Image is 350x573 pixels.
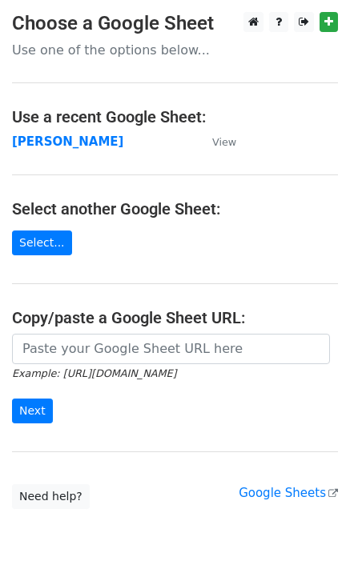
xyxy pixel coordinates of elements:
a: Select... [12,230,72,255]
small: View [212,136,236,148]
a: Google Sheets [239,486,338,500]
input: Next [12,399,53,423]
h3: Choose a Google Sheet [12,12,338,35]
a: View [196,134,236,149]
h4: Select another Google Sheet: [12,199,338,218]
p: Use one of the options below... [12,42,338,58]
small: Example: [URL][DOMAIN_NAME] [12,367,176,379]
input: Paste your Google Sheet URL here [12,334,330,364]
h4: Use a recent Google Sheet: [12,107,338,126]
a: [PERSON_NAME] [12,134,123,149]
a: Need help? [12,484,90,509]
h4: Copy/paste a Google Sheet URL: [12,308,338,327]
